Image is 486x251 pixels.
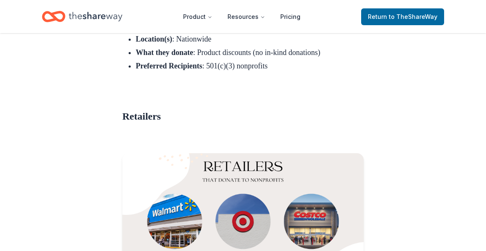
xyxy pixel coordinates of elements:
button: Resources [221,8,272,25]
strong: Location(s) [136,35,172,43]
li: : ​​Nationwide [136,32,364,46]
span: to TheShareWay [389,13,437,20]
a: Pricing [274,8,307,25]
strong: Preferred Recipients [136,62,202,70]
a: Home [42,7,122,26]
h2: Retailers [122,110,364,136]
span: Return [368,12,437,22]
strong: What they donate [136,48,193,57]
li: : Product discounts (no in-kind donations) [136,46,364,59]
li: : 501(c)(3) nonprofits [136,59,364,99]
a: Returnto TheShareWay [361,8,444,25]
nav: Main [176,7,307,26]
button: Product [176,8,219,25]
